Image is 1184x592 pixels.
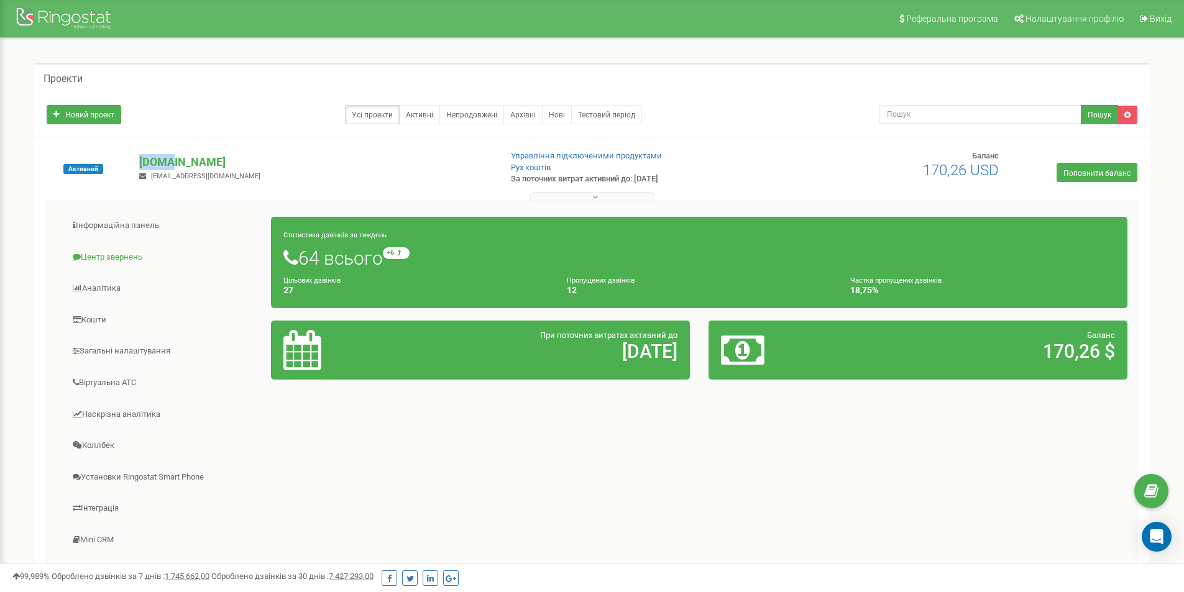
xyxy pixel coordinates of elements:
a: Архівні [503,105,543,124]
font: Інтеграція [81,503,119,512]
font: Пропущених дзвінків [567,276,635,285]
font: 1 745 662,00 [165,572,209,581]
font: +6 [387,248,394,257]
a: Загальні налаштування [57,336,272,367]
a: Кошти [57,305,272,335]
font: Реферальна програма [906,14,998,24]
a: Тестовий період [571,105,642,124]
a: Аналітика [57,273,272,304]
a: Новий проект [47,105,121,124]
a: Центр звернень [57,242,272,273]
font: 27 [283,285,293,295]
font: Баланс [1087,330,1115,340]
font: При поточних витратах активний до [540,330,677,340]
input: Пошук [879,105,1081,124]
font: 170,26 USD [923,162,999,179]
font: Баланс [972,151,999,160]
a: [PERSON_NAME] [57,556,272,586]
font: Наскрізна аналітика [82,409,160,419]
a: Рух коштів [511,163,551,172]
font: Центр звернень [81,252,142,262]
a: Усі проекти [345,105,400,124]
font: [EMAIL_ADDRESS][DOMAIN_NAME] [151,172,260,180]
a: Непродовжені [439,105,504,124]
font: Коллбек [82,440,114,450]
font: Цільових дзвінків [283,276,341,285]
font: Пошук [1088,111,1111,119]
a: Активні [399,105,440,124]
font: Активний [68,165,98,172]
font: Загальні налаштування [80,346,170,355]
font: [DATE] [622,340,677,362]
font: Непродовжені [446,111,497,119]
font: Mini CRM [80,535,114,544]
a: Коллбек [57,430,272,461]
a: Установки Ringostat Smart Phone [57,462,272,493]
font: Установки Ringostat Smart Phone [81,472,204,481]
font: 18,75% [850,285,878,295]
font: 99,989% [20,572,50,581]
font: Оброблено дзвінків за 30 днів : [211,572,329,581]
a: Поповнити баланс [1057,163,1137,182]
a: Інформаційна панель [57,211,272,241]
font: 12 [567,285,577,295]
font: [DOMAIN_NAME] [139,155,226,168]
font: Усі проекти [352,111,393,119]
a: Інтеграція [57,493,272,524]
font: Частка пропущених дзвінків [850,276,942,285]
a: Нові [542,105,572,124]
font: 64 всього [298,247,383,269]
font: Тестовий період [578,111,635,119]
font: Нові [549,111,565,119]
font: Кошти [81,315,106,324]
font: 7 427 293,00 [329,572,374,581]
font: Віртуальна АТС [79,378,136,387]
font: Налаштування профілю [1026,14,1124,24]
font: Архівні [510,111,536,119]
font: Вихід [1150,14,1172,24]
a: Управління підключеними продуктами [511,151,662,160]
font: За поточних витрат активний до: [DATE] [511,174,658,183]
font: Інформаційна панель [76,221,159,230]
font: Оброблено дзвінків за 7 днів : [52,572,165,581]
a: Віртуальна АТС [57,368,272,398]
font: Статистика дзвінків за тиждень [283,231,387,239]
font: Активні [406,111,433,119]
font: Аналітика [82,283,121,293]
font: Новий проект [65,111,114,119]
font: 170,26 $ [1043,340,1115,362]
a: Mini CRM [57,525,272,555]
a: Наскрізна аналітика [57,399,272,430]
font: Поповнити баланс [1063,168,1131,177]
font: Проекти [44,73,83,84]
button: Пошук [1081,105,1118,124]
div: Open Intercom Messenger [1142,522,1172,552]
